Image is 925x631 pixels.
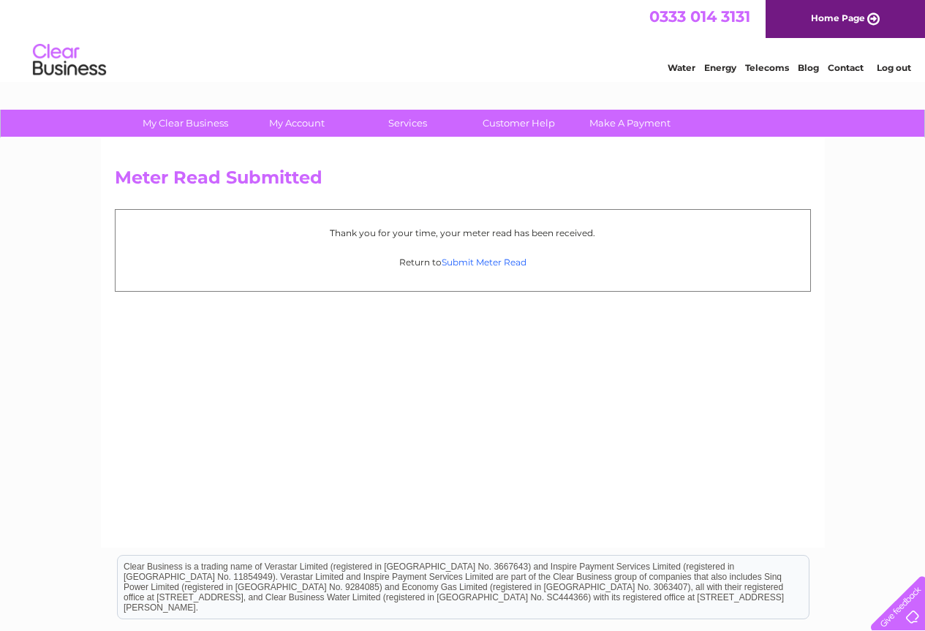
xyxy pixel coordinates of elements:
a: Water [668,62,695,73]
div: Clear Business is a trading name of Verastar Limited (registered in [GEOGRAPHIC_DATA] No. 3667643... [118,8,809,71]
p: Return to [123,255,803,269]
a: Log out [877,62,911,73]
a: Services [347,110,468,137]
h2: Meter Read Submitted [115,167,811,195]
a: Customer Help [458,110,579,137]
a: My Clear Business [125,110,246,137]
a: My Account [236,110,357,137]
a: 0333 014 3131 [649,7,750,26]
a: Blog [798,62,819,73]
img: logo.png [32,38,107,83]
a: Make A Payment [570,110,690,137]
a: Energy [704,62,736,73]
a: Telecoms [745,62,789,73]
p: Thank you for your time, your meter read has been received. [123,226,803,240]
a: Submit Meter Read [442,257,526,268]
a: Contact [828,62,864,73]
